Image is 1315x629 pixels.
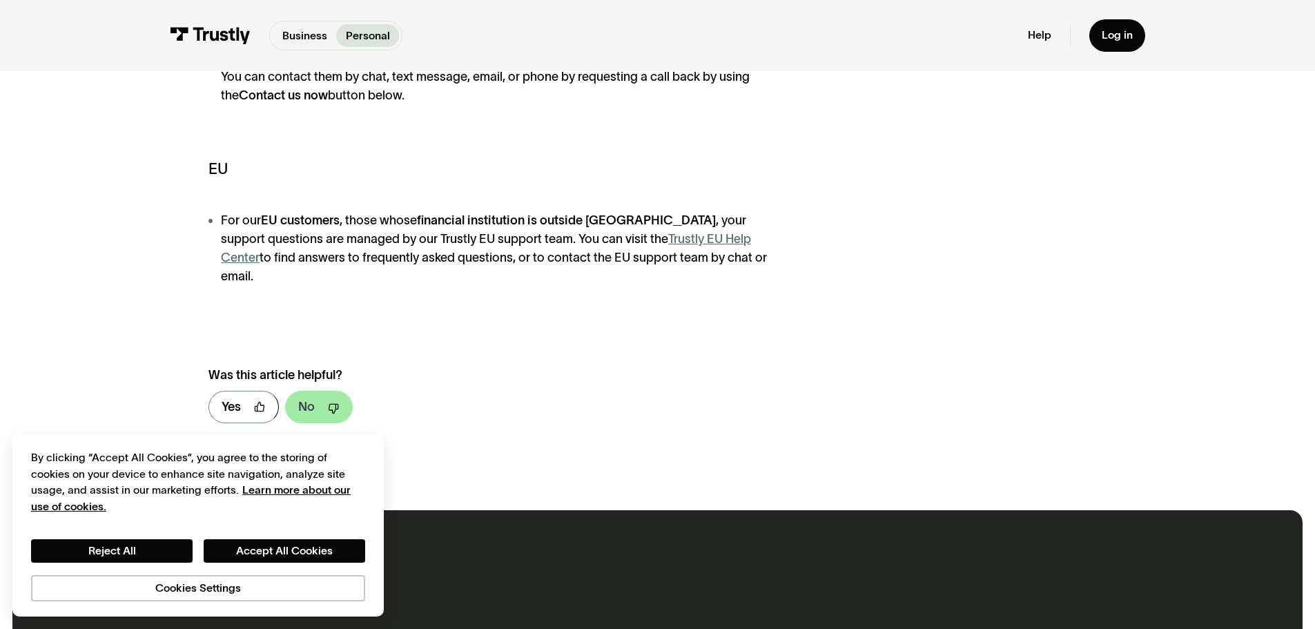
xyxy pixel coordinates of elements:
[208,211,786,286] li: For our , those whose , your support questions are managed by our Trustly EU support team. You ca...
[31,575,365,601] button: Cookies Settings
[239,88,328,102] strong: Contact us now
[222,398,241,416] div: Yes
[417,213,716,227] strong: financial institution is outside [GEOGRAPHIC_DATA]
[1028,28,1051,42] a: Help
[336,24,399,47] a: Personal
[208,391,279,423] a: Yes
[1102,28,1133,42] div: Log in
[31,539,193,563] button: Reject All
[31,449,365,514] div: By clicking “Accept All Cookies”, you agree to the storing of cookies on your device to enhance s...
[170,27,251,44] img: Trustly Logo
[208,366,753,385] div: Was this article helpful?
[204,539,365,563] button: Accept All Cookies
[208,157,786,181] h5: EU
[1089,19,1145,52] a: Log in
[285,391,353,423] a: No
[261,213,340,227] strong: EU customers
[346,28,390,44] p: Personal
[12,434,384,617] div: Cookie banner
[282,28,327,44] p: Business
[298,398,315,416] div: No
[31,449,365,601] div: Privacy
[273,24,336,47] a: Business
